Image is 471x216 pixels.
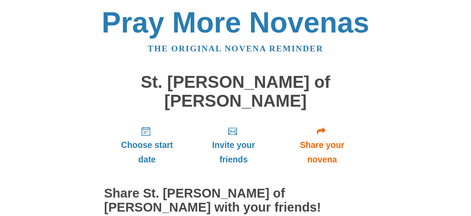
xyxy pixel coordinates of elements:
a: The original novena reminder [148,44,323,53]
a: Invite your friends [190,119,277,171]
a: Pray More Novenas [102,6,369,39]
h1: St. [PERSON_NAME] of [PERSON_NAME] [104,73,367,110]
h2: Share St. [PERSON_NAME] of [PERSON_NAME] with your friends! [104,187,367,215]
a: Share your novena [277,119,367,171]
span: Invite your friends [198,138,268,167]
span: Share your novena [286,138,358,167]
a: Choose start date [104,119,190,171]
span: Choose start date [113,138,181,167]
